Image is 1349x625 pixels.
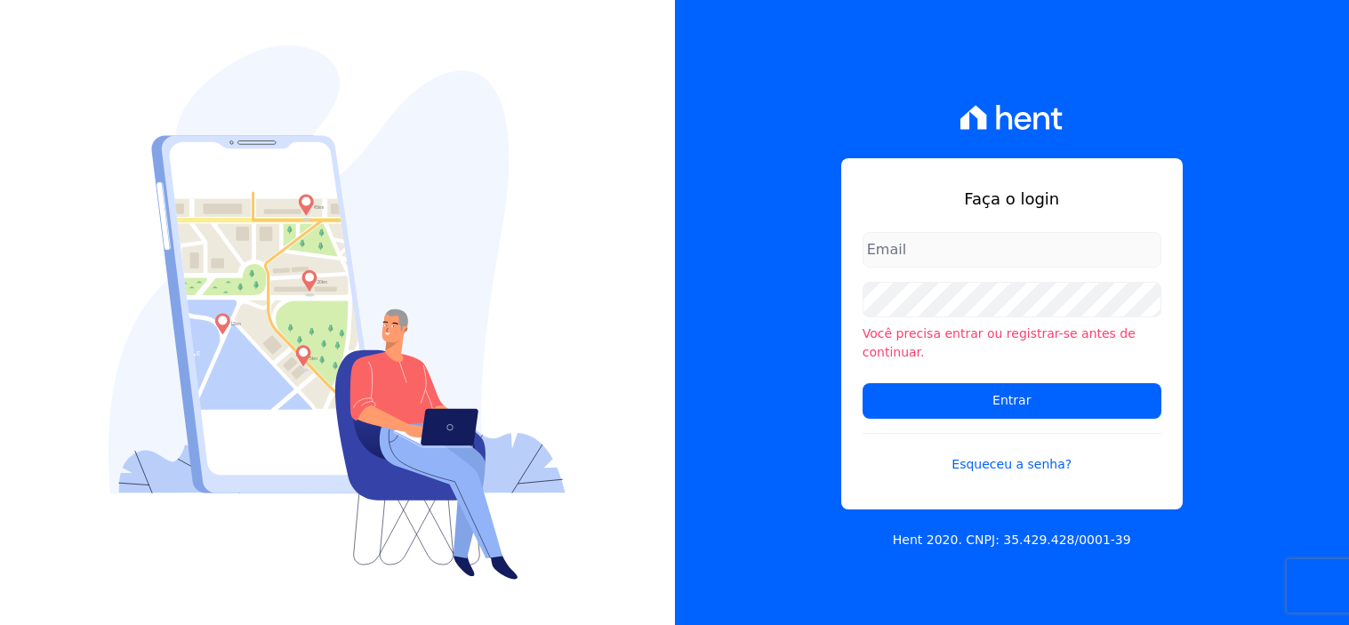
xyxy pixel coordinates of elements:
img: Login [108,45,566,580]
h1: Faça o login [863,187,1161,211]
p: Hent 2020. CNPJ: 35.429.428/0001-39 [893,531,1131,549]
input: Entrar [863,383,1161,419]
a: Esqueceu a senha? [863,433,1161,474]
li: Você precisa entrar ou registrar-se antes de continuar. [863,325,1161,362]
input: Email [863,232,1161,268]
